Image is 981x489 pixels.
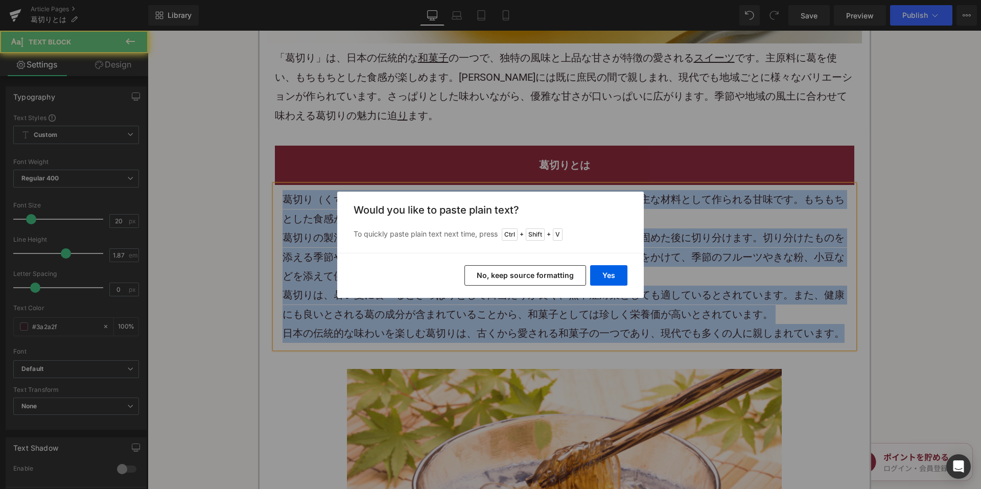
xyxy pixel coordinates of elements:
[553,228,563,241] span: V
[574,220,615,232] a: フルーツ
[250,79,260,91] a: り
[464,265,586,286] button: No, keep source formatting
[329,162,360,175] a: 和菓子
[135,159,699,198] p: 葛切り（くずきり）」は、日本の伝統的な の一つで、 （くずこ）を主な材料として作られる甘味です。もちもちとした食感が特徴的で、さっぱりとした甘さが楽しめる人気の です。
[520,229,524,240] span: +
[135,125,699,144] h2: 葛切りとは
[135,198,699,255] p: 葛切りの製法は比較的シンプルで、葛粉に や水を加えて煮詰め、冷やして固めた後に切り分けます。切り分けたものを添える季節や地域によって変化をつけることもあります。例えば、抹茶や をかけて、季節の ...
[946,454,971,479] div: Open Intercom Messenger
[411,162,431,175] a: 葛粉
[502,228,518,241] span: Ctrl
[547,229,551,240] span: +
[590,265,627,286] button: Yes
[546,21,587,33] a: スイーツ
[127,18,707,95] p: 「葛切り」は、日本の伝統的な の一つで、独特の風味と上品な甘さが特徴の愛される です。主原料に葛を使い、もちもちとした食感が楽しめます。[PERSON_NAME]には既に庶民の間で親しまれ、現代...
[354,204,627,216] h3: Would you like to paste plain text?
[421,182,452,194] a: 和菓子
[135,255,699,293] p: 葛切りは、暑い夏に食べるとさっぱりとして口当たりが良く、熱中症対策としても適しているとされています。また、健康にも良いとされる葛の成分が含まれていることから、和菓子としては珍しく栄養価が高いとさ...
[526,228,545,241] span: Shift
[270,21,301,33] a: 和菓子
[354,228,627,241] p: To quickly paste plain text next time, press
[135,293,699,312] p: 日本の伝統的な味わいを楽しむ葛切りは、古くから愛される和菓子の一つであり、現代でも多くの人に親しまれています。
[472,220,493,232] a: 黒蜜
[329,201,349,213] a: 砂糖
